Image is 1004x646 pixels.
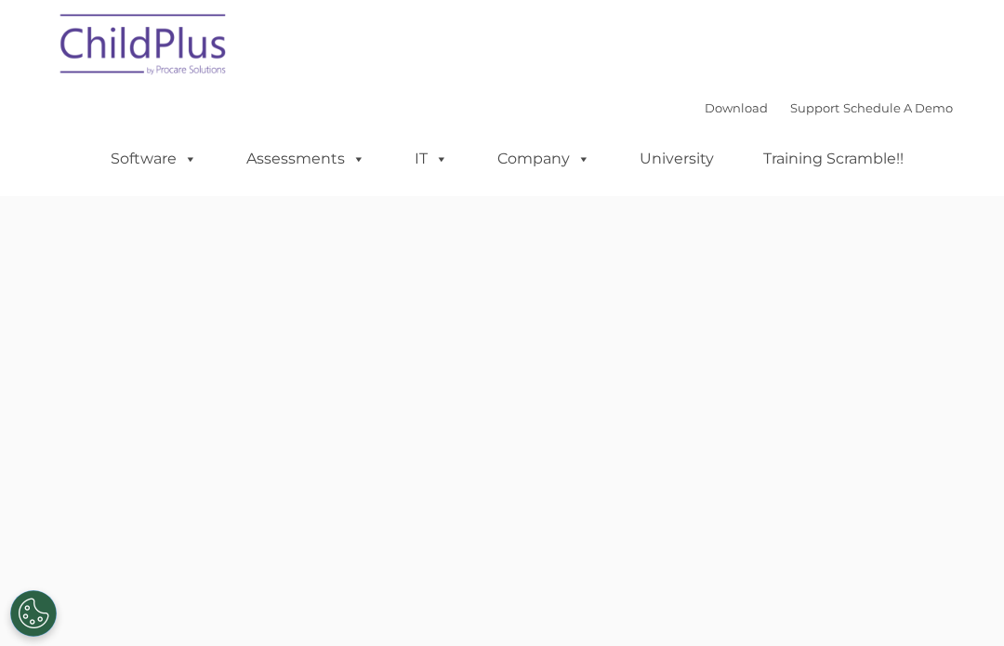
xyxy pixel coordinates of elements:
a: Download [705,100,768,115]
a: Support [790,100,839,115]
a: IT [396,140,467,178]
img: ChildPlus by Procare Solutions [51,1,237,94]
a: Company [479,140,609,178]
a: Training Scramble!! [745,140,922,178]
a: University [621,140,733,178]
a: Schedule A Demo [843,100,953,115]
button: Cookies Settings [10,590,57,637]
a: Software [92,140,216,178]
a: Assessments [228,140,384,178]
font: | [705,100,953,115]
